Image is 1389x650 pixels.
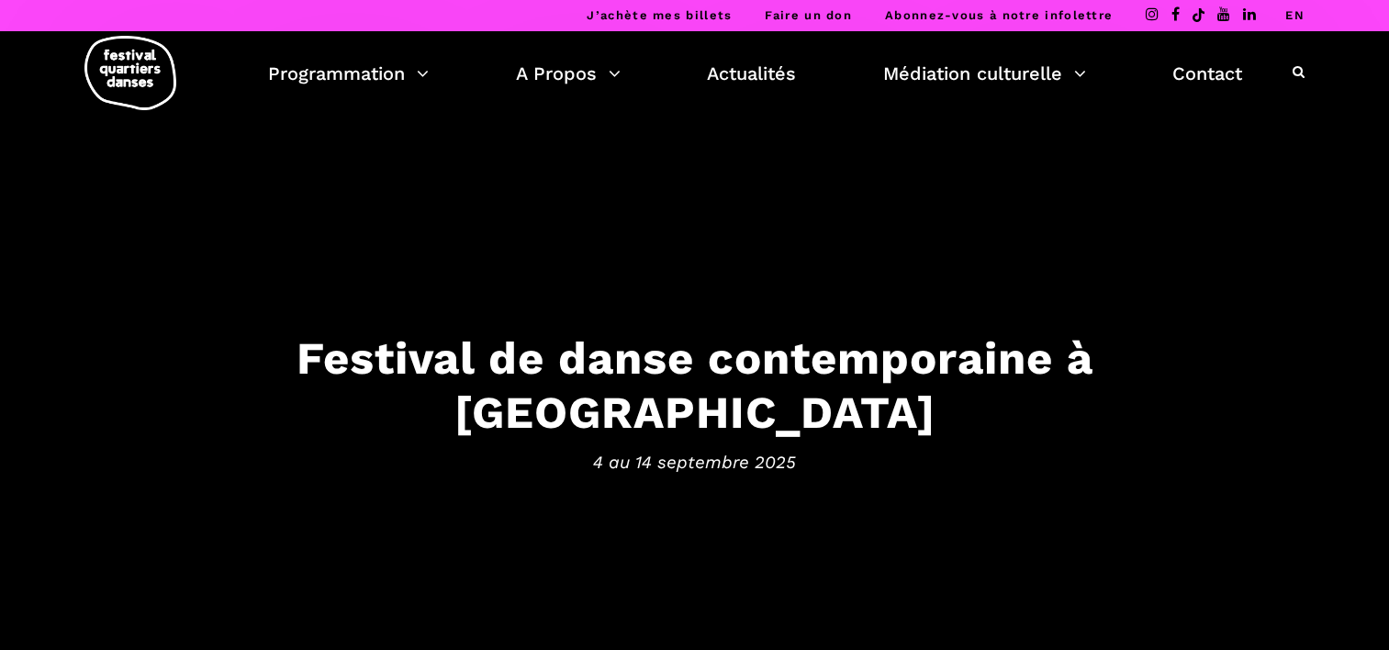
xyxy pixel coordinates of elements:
h3: Festival de danse contemporaine à [GEOGRAPHIC_DATA] [126,331,1264,440]
a: J’achète mes billets [587,8,732,22]
a: Programmation [268,58,429,89]
a: Actualités [707,58,796,89]
img: logo-fqd-med [84,36,176,110]
a: Abonnez-vous à notre infolettre [885,8,1113,22]
a: EN [1285,8,1305,22]
a: Médiation culturelle [883,58,1086,89]
a: Faire un don [765,8,852,22]
a: A Propos [516,58,621,89]
span: 4 au 14 septembre 2025 [126,448,1264,476]
a: Contact [1172,58,1242,89]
